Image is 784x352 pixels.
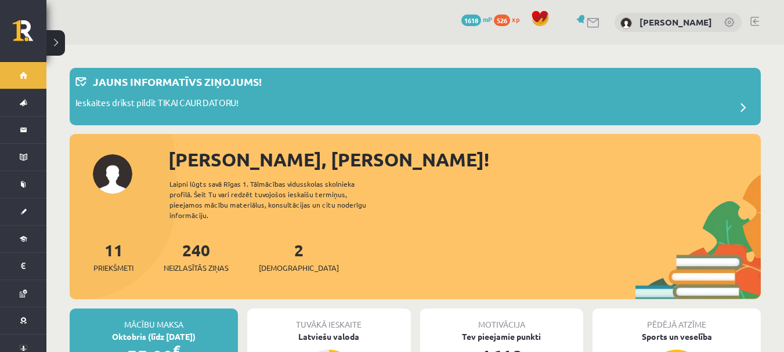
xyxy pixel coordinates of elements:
[247,331,411,343] div: Latviešu valoda
[592,309,761,331] div: Pēdējā atzīme
[75,96,239,113] p: Ieskaites drīkst pildīt TIKAI CAUR DATORU!
[93,74,262,89] p: Jauns informatīvs ziņojums!
[93,262,133,274] span: Priekšmeti
[259,239,339,274] a: 2[DEMOGRAPHIC_DATA]
[168,146,761,173] div: [PERSON_NAME], [PERSON_NAME]!
[640,16,712,28] a: [PERSON_NAME]
[70,309,238,331] div: Mācību maksa
[461,14,481,26] span: 1618
[164,262,229,274] span: Neizlasītās ziņas
[93,239,133,274] a: 11Priekšmeti
[620,17,632,29] img: Nikolajs Taraņenko
[169,179,386,220] div: Laipni lūgts savā Rīgas 1. Tālmācības vidusskolas skolnieka profilā. Šeit Tu vari redzēt tuvojošo...
[512,14,519,24] span: xp
[483,14,492,24] span: mP
[461,14,492,24] a: 1618 mP
[70,331,238,343] div: Oktobris (līdz [DATE])
[13,20,46,49] a: Rīgas 1. Tālmācības vidusskola
[75,74,755,119] a: Jauns informatīvs ziņojums! Ieskaites drīkst pildīt TIKAI CAUR DATORU!
[259,262,339,274] span: [DEMOGRAPHIC_DATA]
[164,239,229,274] a: 240Neizlasītās ziņas
[420,331,584,343] div: Tev pieejamie punkti
[592,331,761,343] div: Sports un veselība
[494,14,510,26] span: 526
[420,309,584,331] div: Motivācija
[494,14,525,24] a: 526 xp
[247,309,411,331] div: Tuvākā ieskaite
